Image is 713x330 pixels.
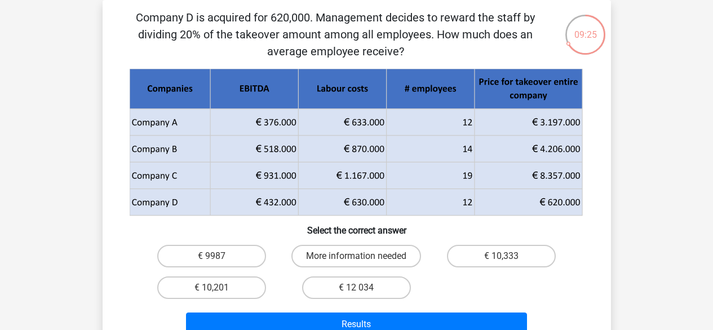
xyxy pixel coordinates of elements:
[157,276,266,299] label: € 10,201
[121,9,551,60] p: Company D is acquired for 620,000. Management decides to reward the staff by dividing 20% ​​of th...
[302,276,411,299] label: € 12 034
[291,245,421,267] label: More information needed
[447,245,556,267] label: € 10,333
[121,216,593,236] h6: Select the correct answer
[157,245,266,267] label: € 9987
[564,14,606,42] div: 09:25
